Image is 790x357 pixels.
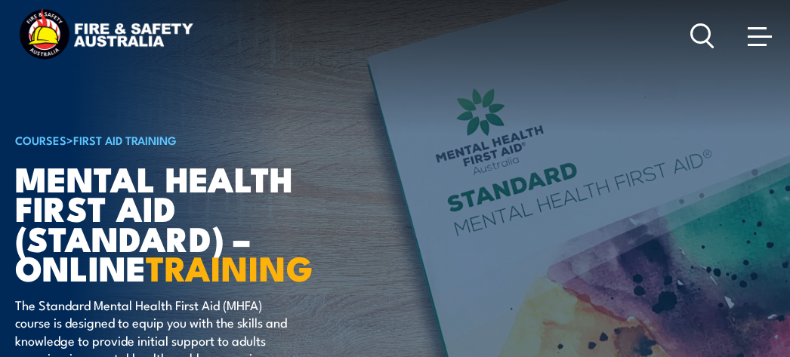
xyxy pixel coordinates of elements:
a: First Aid Training [73,131,177,148]
strong: TRAINING [146,241,313,293]
a: COURSES [15,131,66,148]
h1: Mental Health First Aid (Standard) – Online [15,163,388,282]
h6: > [15,131,388,149]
